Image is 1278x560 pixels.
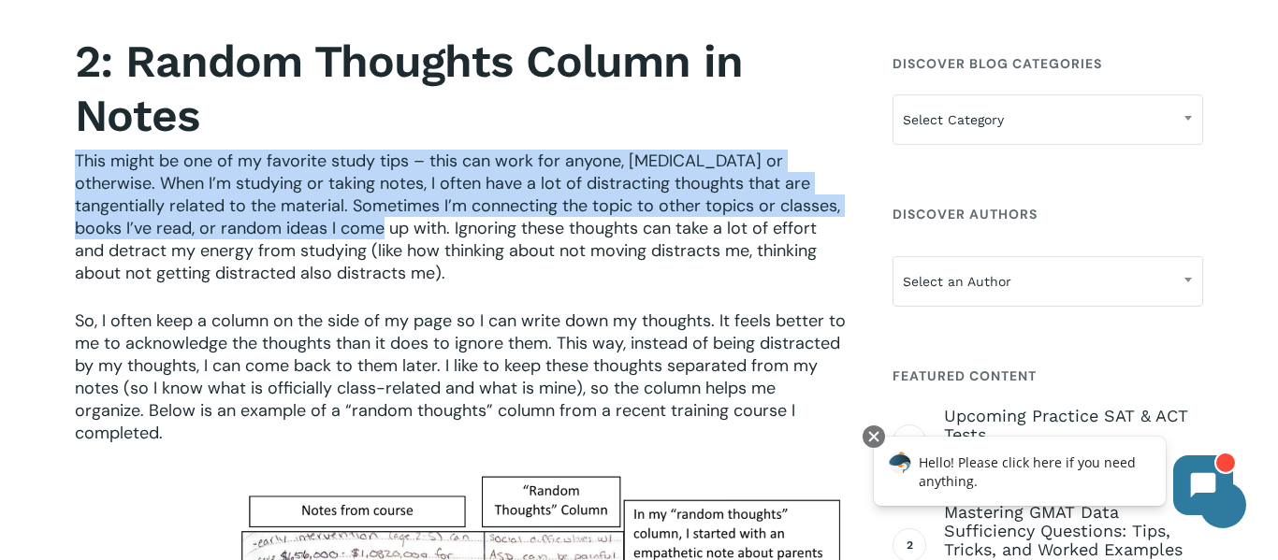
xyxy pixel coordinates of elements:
h4: Featured Content [893,359,1203,393]
span: Select Category [893,94,1203,145]
span: This might be one of my favorite study tips – this can work for anyone, [MEDICAL_DATA] or otherwi... [75,150,840,284]
span: Select an Author [893,256,1203,307]
span: So, I often keep a column on the side of my page so I can write down my thoughts. It feels better... [75,309,846,444]
span: Select an Author [893,262,1202,301]
iframe: Chatbot [854,422,1252,534]
h4: Discover Blog Categories [893,47,1203,80]
span: Upcoming Practice SAT & ACT Tests [944,407,1203,444]
h4: Discover Authors [893,197,1203,231]
a: Upcoming Practice SAT & ACT Tests [DATE] [944,407,1203,472]
span: Select Category [893,100,1202,139]
strong: 2: Random Thoughts Column in Notes [75,35,743,142]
